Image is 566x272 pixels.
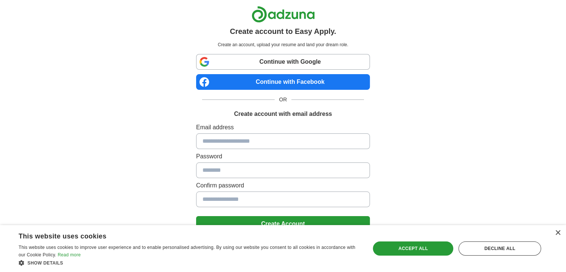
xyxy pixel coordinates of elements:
[19,259,360,266] div: Show details
[555,230,560,236] div: Close
[373,241,453,256] div: Accept all
[19,230,341,241] div: This website uses cookies
[196,181,370,190] label: Confirm password
[230,26,336,37] h1: Create account to Easy Apply.
[28,260,63,266] span: Show details
[458,241,541,256] div: Decline all
[198,41,368,48] p: Create an account, upload your resume and land your dream role.
[196,152,370,161] label: Password
[19,245,355,257] span: This website uses cookies to improve user experience and to enable personalised advertising. By u...
[234,110,332,118] h1: Create account with email address
[196,74,370,90] a: Continue with Facebook
[252,6,315,23] img: Adzuna logo
[196,216,370,232] button: Create Account
[275,96,291,104] span: OR
[196,123,370,132] label: Email address
[196,54,370,70] a: Continue with Google
[58,252,81,257] a: Read more, opens a new window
